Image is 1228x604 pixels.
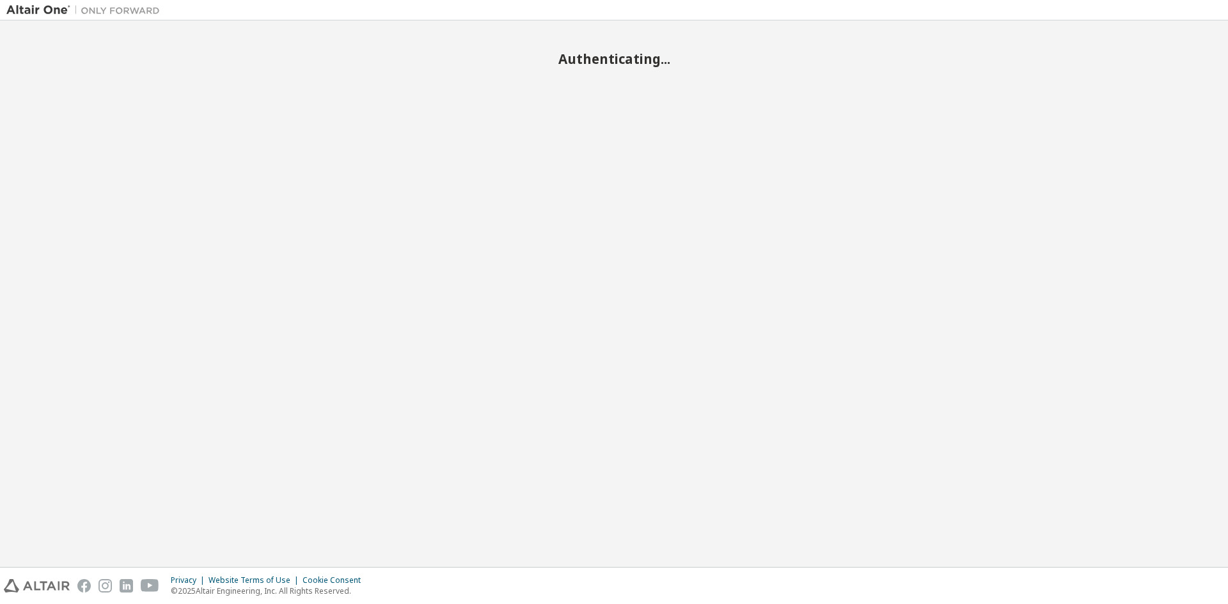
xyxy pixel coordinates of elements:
[209,575,303,585] div: Website Terms of Use
[303,575,368,585] div: Cookie Consent
[171,575,209,585] div: Privacy
[141,579,159,592] img: youtube.svg
[120,579,133,592] img: linkedin.svg
[6,4,166,17] img: Altair One
[6,50,1222,67] h2: Authenticating...
[4,579,70,592] img: altair_logo.svg
[98,579,112,592] img: instagram.svg
[77,579,91,592] img: facebook.svg
[171,585,368,596] p: © 2025 Altair Engineering, Inc. All Rights Reserved.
